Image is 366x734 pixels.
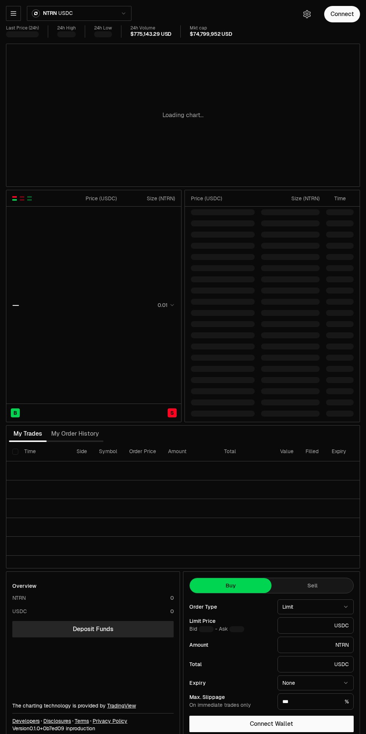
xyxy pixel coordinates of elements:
div: Price ( USDC ) [65,195,117,202]
div: USDC [277,656,354,672]
th: Total [218,442,274,461]
span: USDC [58,10,72,17]
button: Buy [190,578,272,593]
a: Developers [12,717,40,725]
div: Overview [12,582,37,590]
div: Price ( USDC ) [191,195,255,202]
div: Amount [189,642,272,647]
div: NTRN [277,637,354,653]
span: S [170,409,174,417]
th: Symbol [93,442,123,461]
button: Limit [277,599,354,614]
span: B [13,409,17,417]
a: Deposit Funds [12,621,174,637]
span: Bid - [189,626,217,633]
span: 0b7ed0913fbf52469ef473a8b81e537895d320b2 [43,725,64,732]
div: USDC [277,617,354,634]
div: 24h Low [94,25,112,31]
div: Mkt cap [190,25,232,31]
span: Ask [219,626,244,633]
th: Amount [162,442,218,461]
div: NTRN [12,594,26,602]
button: Connect [324,6,360,22]
div: On immediate trades only [189,702,272,709]
button: None [277,675,354,690]
button: Select all [12,449,18,455]
th: Value [274,442,300,461]
div: 24h Volume [130,25,171,31]
a: Privacy Policy [93,717,127,725]
div: USDC [12,608,27,615]
a: Disclosures [43,717,71,725]
div: 0 [170,594,174,602]
th: Filled [300,442,326,461]
button: 0.01 [155,301,175,310]
th: Time [18,442,71,461]
div: Size ( NTRN ) [123,195,175,202]
div: $74,799,952 USD [190,31,232,38]
button: Sell [272,578,353,593]
img: NTRN Logo [32,10,39,17]
div: Limit Price [189,618,272,624]
div: Time [326,195,346,202]
div: — [12,300,19,310]
button: Show Buy and Sell Orders [12,195,18,201]
p: Loading chart... [162,111,204,120]
a: Terms [75,717,89,725]
span: NTRN [43,10,57,17]
div: The charting technology is provided by [12,702,174,709]
div: 24h High [57,25,76,31]
button: Show Buy Orders Only [27,195,32,201]
div: $775,143.29 USD [130,31,171,38]
button: My Trades [9,426,47,441]
div: Max. Slippage [189,694,272,700]
button: Connect Wallet [189,716,354,732]
div: Expiry [189,680,272,686]
div: Version 0.1.0 + in production [12,725,174,732]
div: Order Type [189,604,272,609]
a: TradingView [107,702,136,709]
div: Size ( NTRN ) [261,195,320,202]
th: Side [71,442,93,461]
div: Last Price (24h) [6,25,39,31]
div: Total [189,662,272,667]
th: Order Price [123,442,162,461]
div: 0 [170,608,174,615]
button: My Order History [47,426,103,441]
button: Show Sell Orders Only [19,195,25,201]
div: % [277,693,354,710]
